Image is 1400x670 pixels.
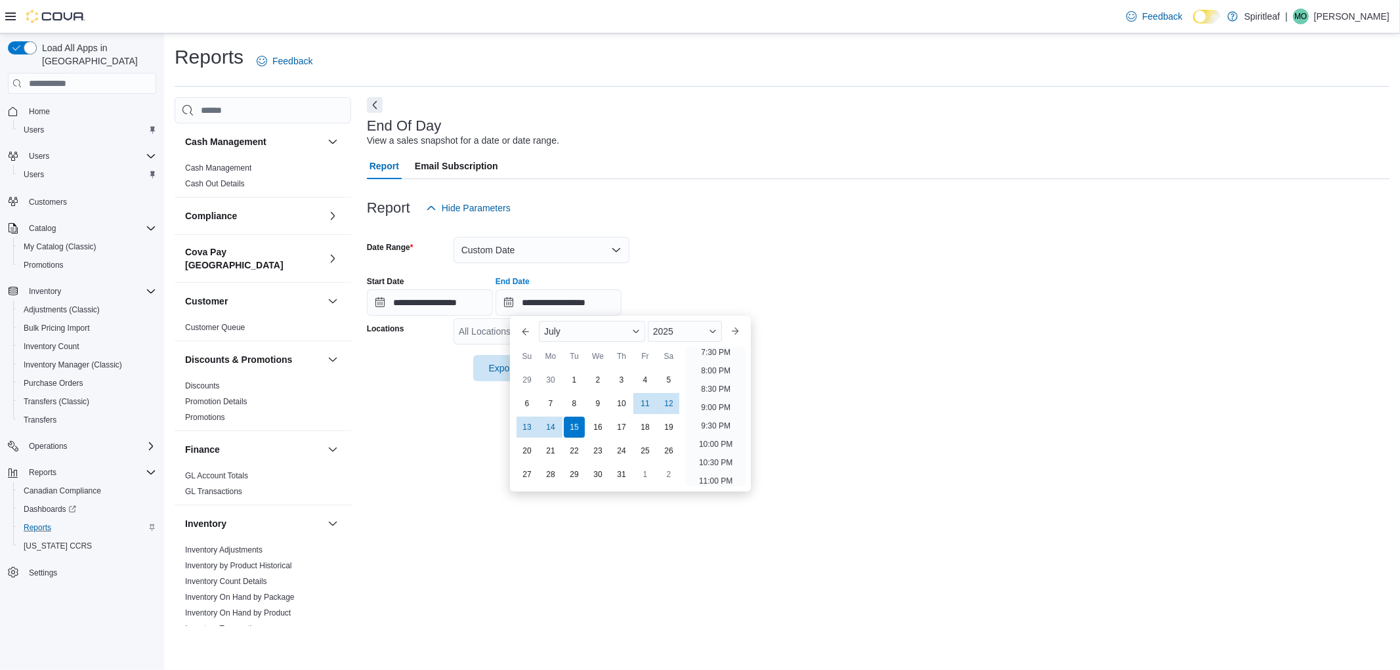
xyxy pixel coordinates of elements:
[13,301,161,319] button: Adjustments (Classic)
[370,153,399,179] span: Report
[3,219,161,238] button: Catalog
[367,200,410,216] h3: Report
[185,323,245,332] a: Customer Queue
[635,393,656,414] div: day-11
[539,321,645,342] div: Button. Open the month selector. July is currently selected.
[24,304,100,315] span: Adjustments (Classic)
[587,417,608,438] div: day-16
[13,500,161,518] a: Dashboards
[13,374,161,392] button: Purchase Orders
[1285,9,1288,24] p: |
[29,441,68,451] span: Operations
[29,106,50,117] span: Home
[415,153,498,179] span: Email Subscription
[496,289,622,316] input: Press the down key to enter a popover containing a calendar. Press the escape key to close the po...
[367,289,493,316] input: Press the down key to open a popover containing a calendar.
[658,346,679,367] div: Sa
[13,537,161,555] button: [US_STATE] CCRS
[658,440,679,461] div: day-26
[367,134,559,148] div: View a sales snapshot for a date or date range.
[13,238,161,256] button: My Catalog (Classic)
[454,237,629,263] button: Custom Date
[18,122,49,138] a: Users
[18,339,85,354] a: Inventory Count
[696,400,736,415] li: 9:00 PM
[587,346,608,367] div: We
[725,321,746,342] button: Next month
[18,239,156,255] span: My Catalog (Classic)
[24,193,156,209] span: Customers
[24,169,44,180] span: Users
[325,442,341,457] button: Finance
[544,326,561,337] span: July
[24,220,156,236] span: Catalog
[696,418,736,434] li: 9:30 PM
[185,163,251,173] span: Cash Management
[185,560,292,571] span: Inventory by Product Historical
[37,41,156,68] span: Load All Apps in [GEOGRAPHIC_DATA]
[635,440,656,461] div: day-25
[18,357,127,373] a: Inventory Manager (Classic)
[185,322,245,333] span: Customer Queue
[185,413,225,422] a: Promotions
[540,464,561,485] div: day-28
[185,295,322,308] button: Customer
[564,393,585,414] div: day-8
[658,417,679,438] div: day-19
[185,381,220,390] a: Discounts
[185,517,226,530] h3: Inventory
[18,538,156,554] span: Washington CCRS
[325,208,341,224] button: Compliance
[367,276,404,287] label: Start Date
[185,396,247,407] span: Promotion Details
[24,438,156,454] span: Operations
[473,355,547,381] button: Export
[24,486,101,496] span: Canadian Compliance
[185,209,237,222] h3: Compliance
[517,417,538,438] div: day-13
[564,440,585,461] div: day-22
[517,440,538,461] div: day-20
[24,341,79,352] span: Inventory Count
[185,412,225,423] span: Promotions
[564,369,585,390] div: day-1
[13,356,161,374] button: Inventory Manager (Classic)
[635,464,656,485] div: day-1
[24,360,122,370] span: Inventory Manager (Classic)
[653,326,673,337] span: 2025
[1121,3,1187,30] a: Feedback
[175,378,351,430] div: Discounts & Promotions
[696,363,736,379] li: 8:00 PM
[185,593,295,602] a: Inventory On Hand by Package
[367,324,404,334] label: Locations
[185,397,247,406] a: Promotion Details
[540,417,561,438] div: day-14
[18,394,95,409] a: Transfers (Classic)
[3,147,161,165] button: Users
[18,357,156,373] span: Inventory Manager (Classic)
[611,369,632,390] div: day-3
[251,48,318,74] a: Feedback
[18,375,89,391] a: Purchase Orders
[3,102,161,121] button: Home
[18,257,69,273] a: Promotions
[611,440,632,461] div: day-24
[367,242,414,253] label: Date Range
[24,125,44,135] span: Users
[13,165,161,184] button: Users
[185,135,266,148] h3: Cash Management
[694,436,738,452] li: 10:00 PM
[367,97,383,113] button: Next
[24,465,156,480] span: Reports
[24,323,90,333] span: Bulk Pricing Import
[635,369,656,390] div: day-4
[24,378,83,388] span: Purchase Orders
[13,411,161,429] button: Transfers
[3,437,161,455] button: Operations
[1293,9,1309,24] div: Michelle O
[185,381,220,391] span: Discounts
[517,393,538,414] div: day-6
[175,320,351,341] div: Customer
[367,118,442,134] h3: End Of Day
